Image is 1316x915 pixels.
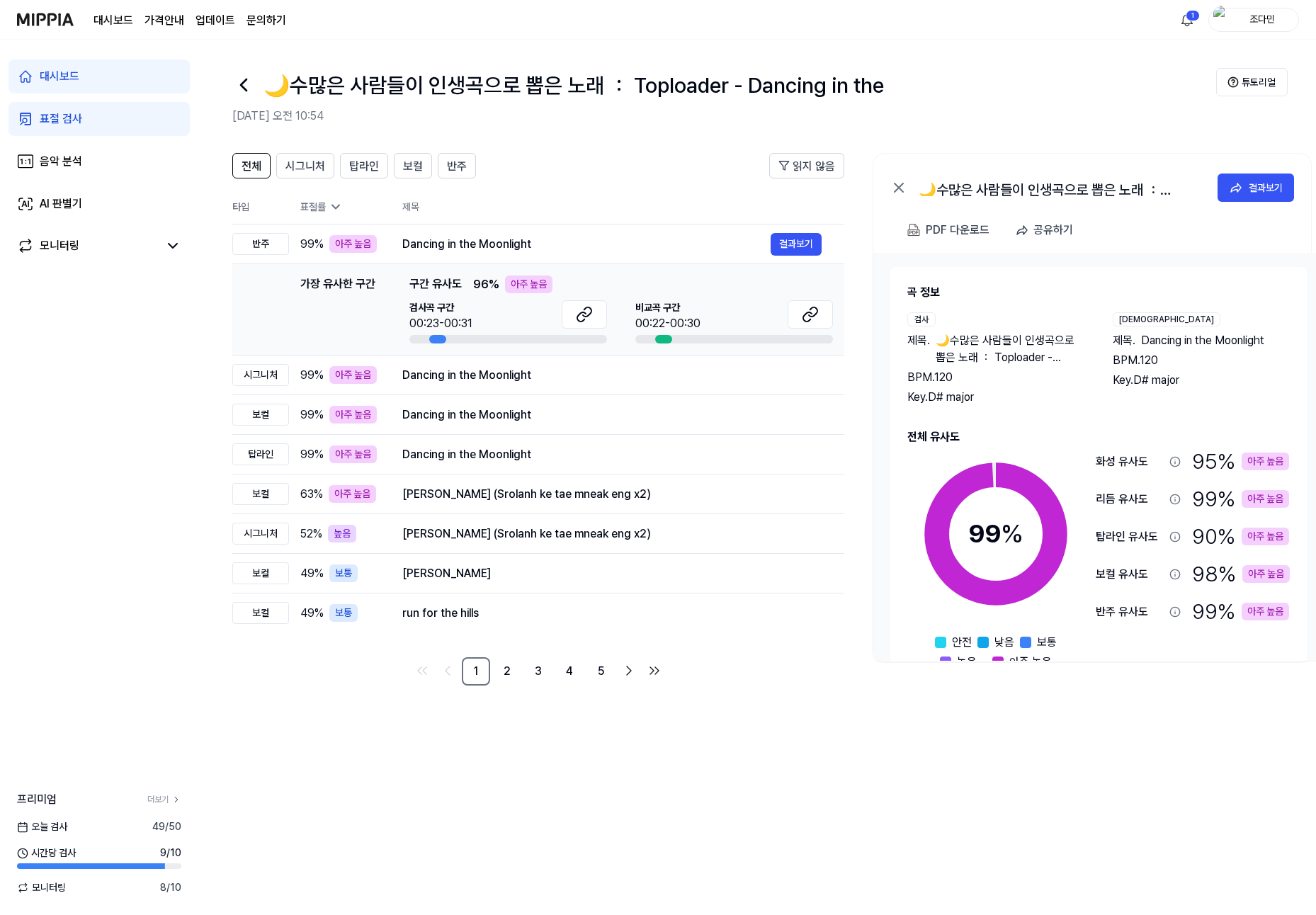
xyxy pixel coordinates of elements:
a: Go to previous page [436,659,459,682]
div: 보컬 [232,404,289,426]
button: 탑라인 [340,153,388,178]
a: 음악 분석 [8,144,190,178]
div: 모니터링 [40,237,79,254]
div: Dancing in the Moonlight [402,446,822,463]
a: AI 판별기 [8,187,190,221]
div: 보통 [329,604,358,622]
img: profile [1213,6,1230,34]
span: 반주 [447,158,467,175]
span: 검사곡 구간 [409,300,472,315]
a: 결과보기 [1218,174,1294,202]
a: Go to next page [618,659,640,682]
th: 제목 [402,190,844,224]
a: 표절 검사 [8,102,190,136]
div: Dancing in the Moonlight [402,407,822,424]
a: 대시보드 [93,12,133,29]
nav: pagination [232,657,844,686]
img: Help [1227,76,1239,88]
a: 3 [524,657,552,686]
div: 아주 높음 [1242,528,1289,545]
div: 아주 높음 [329,445,377,463]
div: 아주 높음 [1242,490,1289,508]
span: 시그니처 [285,158,325,175]
a: 1 [462,657,490,686]
div: run for the hills [402,605,822,622]
div: AI 판별기 [40,195,82,212]
div: BPM. 120 [1113,352,1290,369]
a: 대시보드 [8,59,190,93]
div: 탑라인 유사도 [1096,528,1164,545]
div: 00:22-00:30 [635,315,700,332]
div: 공유하기 [1033,221,1073,239]
span: 🌙수많은 사람들이 인생곡으로 뽑은 노래 ： Toploader - Dancing in the [936,332,1084,366]
div: [PERSON_NAME] (Srolanh ke tae mneak eng x2) [402,525,822,542]
span: 아주 높음 [1009,654,1052,671]
div: 보컬 유사도 [1096,566,1164,583]
div: 보통 [329,564,358,582]
img: PDF Download [907,224,920,237]
span: 99 % [300,407,324,424]
div: 아주 높음 [329,235,377,253]
th: 타입 [232,190,289,225]
span: 49 % [300,605,324,622]
div: 00:23-00:31 [409,315,472,332]
div: 높음 [328,525,356,542]
span: 구간 유사도 [409,275,462,293]
div: 1 [1186,10,1200,21]
div: 표절률 [300,200,380,215]
div: 표절 검사 [40,110,82,127]
div: 90 % [1192,521,1289,552]
a: Go to first page [411,659,433,682]
div: 아주 높음 [329,366,377,384]
div: 98 % [1192,558,1290,590]
span: 낮음 [994,634,1014,651]
a: 5 [586,657,615,686]
button: 시그니처 [276,153,334,178]
button: 결과보기 [771,233,822,256]
button: 튜토리얼 [1216,68,1288,96]
div: 가장 유사한 구간 [300,275,375,343]
div: 보컬 [232,483,289,505]
div: [PERSON_NAME] [402,565,822,582]
div: 결과보기 [1249,180,1283,195]
span: 49 % [300,565,324,582]
div: 99 % [1192,596,1289,627]
span: 99 % [300,367,324,384]
button: 읽지 않음 [769,153,844,178]
span: 전체 [242,158,261,175]
span: 모니터링 [17,880,66,895]
a: Go to last page [643,659,666,682]
span: 제목 . [1113,332,1135,349]
div: 95 % [1192,445,1289,477]
span: 시간당 검사 [17,846,76,860]
div: 대시보드 [40,68,79,85]
div: 반주 유사도 [1096,603,1164,620]
div: 화성 유사도 [1096,453,1164,470]
div: Key. D# major [1113,372,1290,389]
button: 가격안내 [144,12,184,29]
span: 보통 [1037,634,1057,651]
div: PDF 다운로드 [926,221,989,239]
button: profile조다민 [1208,8,1299,32]
span: 안전 [952,634,972,651]
div: Dancing in the Moonlight [402,236,771,253]
a: 모니터링 [17,237,159,254]
div: 음악 분석 [40,153,82,170]
a: 문의하기 [246,12,286,29]
div: 99 [968,515,1023,553]
div: 보컬 [232,602,289,624]
span: 9 / 10 [160,846,181,860]
span: % [1001,518,1023,549]
a: 2 [493,657,521,686]
button: 전체 [232,153,271,178]
span: 비교곡 구간 [635,300,700,315]
div: 보컬 [232,562,289,584]
a: 업데이트 [195,12,235,29]
span: 탑라인 [349,158,379,175]
div: 리듬 유사도 [1096,491,1164,508]
div: Key. D# major [907,389,1084,406]
h2: 곡 정보 [907,284,1290,301]
span: 오늘 검사 [17,819,67,834]
button: 보컬 [394,153,432,178]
